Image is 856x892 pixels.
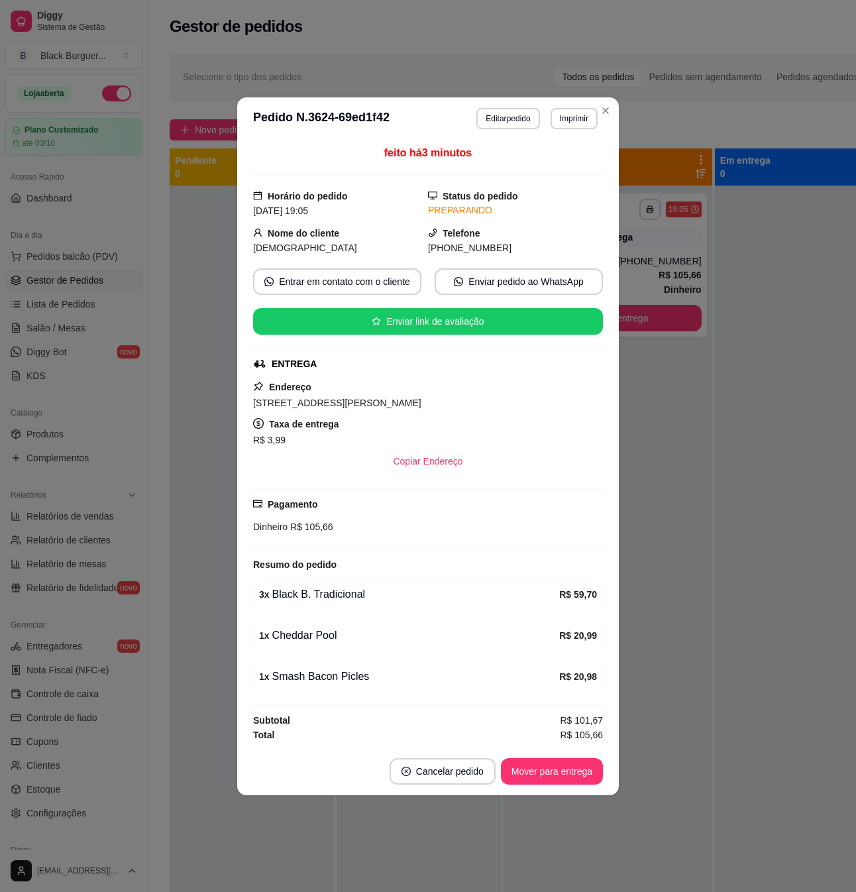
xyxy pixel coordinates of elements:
span: close-circle [401,767,411,776]
span: [DEMOGRAPHIC_DATA] [253,243,357,253]
strong: Pagamento [268,499,317,510]
strong: Endereço [269,382,311,392]
button: whats-appEntrar em contato com o cliente [253,268,421,295]
span: feito há 3 minutos [384,147,472,158]
strong: Status do pedido [443,191,518,201]
span: R$ 105,66 [288,522,333,532]
span: phone [428,228,437,237]
span: R$ 105,66 [560,728,603,742]
button: Mover para entrega [501,758,603,785]
button: Imprimir [551,108,598,129]
span: calendar [253,191,262,200]
button: starEnviar link de avaliação [253,308,603,335]
strong: 3 x [259,589,270,600]
span: credit-card [253,499,262,508]
strong: R$ 20,99 [559,630,597,641]
button: Close [595,100,616,121]
span: desktop [428,191,437,200]
strong: Resumo do pedido [253,559,337,570]
span: [DATE] 19:05 [253,205,308,216]
div: Black B. Tradicional [259,586,559,602]
h3: Pedido N. 3624-69ed1f42 [253,108,390,129]
div: PREPARANDO [428,203,603,217]
strong: Nome do cliente [268,228,339,239]
span: user [253,228,262,237]
strong: R$ 59,70 [559,589,597,600]
button: Editarpedido [476,108,539,129]
button: Copiar Endereço [382,448,473,474]
span: Dinheiro [253,522,288,532]
div: Smash Bacon Picles [259,669,559,685]
span: R$ 101,67 [560,713,603,728]
button: close-circleCancelar pedido [390,758,496,785]
span: dollar [253,418,264,429]
strong: Taxa de entrega [269,419,339,429]
strong: 1 x [259,671,270,682]
button: whats-appEnviar pedido ao WhatsApp [435,268,603,295]
strong: R$ 20,98 [559,671,597,682]
span: [PHONE_NUMBER] [428,243,511,253]
strong: Subtotal [253,715,290,726]
strong: Horário do pedido [268,191,348,201]
div: ENTREGA [272,357,317,371]
strong: 1 x [259,630,270,641]
span: star [372,317,381,326]
span: pushpin [253,381,264,392]
span: R$ 3,99 [253,435,286,445]
span: whats-app [264,277,274,286]
span: [STREET_ADDRESS][PERSON_NAME] [253,398,421,408]
strong: Total [253,730,274,740]
div: Cheddar Pool [259,628,559,643]
span: whats-app [454,277,463,286]
strong: Telefone [443,228,480,239]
